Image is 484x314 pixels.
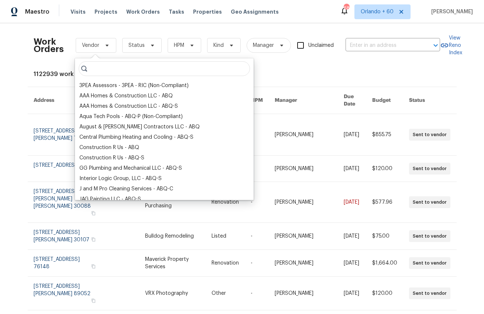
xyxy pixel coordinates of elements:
span: Properties [193,8,222,15]
div: AAA Homes & Construction LLC - ABQ [79,92,173,100]
div: August & [PERSON_NAME] Contractors LLC - ABQ [79,123,200,131]
button: Open [430,40,441,51]
span: Vendor [82,42,99,49]
span: Manager [253,42,274,49]
div: JAG Painting LLC - ABQ-S [79,196,141,203]
td: VRX Photography [139,277,206,310]
button: Copy Address [90,236,97,243]
td: Renovation [206,250,245,277]
td: - [245,277,269,310]
th: Due Date [338,87,366,114]
span: Projects [95,8,117,15]
div: J and M Pro Cleaning Services - ABQ-C [79,185,173,193]
td: Maverick Property Services [139,250,206,277]
button: Copy Address [90,210,97,217]
a: View Reno Index [440,34,462,56]
span: Visits [71,8,86,15]
span: Geo Assignments [231,8,279,15]
span: Status [128,42,145,49]
th: Status [403,87,456,114]
div: GG Plumbing and Mechanical LLC - ABQ-S [79,165,182,172]
td: [PERSON_NAME] [269,250,338,277]
div: Aqua Tech Pools - ABQ-P (Non-Compliant) [79,113,183,120]
td: Centralized Purchasing [139,182,206,223]
span: Kind [213,42,224,49]
div: Construction R Us - ABQ-S [79,154,144,162]
button: Copy Address [90,263,97,270]
div: Central Plumbing Heating and Cooling - ABQ-S [79,134,193,141]
td: [PERSON_NAME] [269,182,338,223]
td: - [245,223,269,250]
th: HPM [245,87,269,114]
div: 689 [344,4,349,12]
td: - [245,250,269,277]
td: Renovation [206,182,245,223]
td: [PERSON_NAME] [269,223,338,250]
th: Address [28,87,103,114]
th: Budget [366,87,403,114]
div: Construction R Us - ABQ [79,144,139,151]
td: Bulldog Remodeling [139,223,206,250]
span: [PERSON_NAME] [428,8,473,15]
span: Work Orders [126,8,160,15]
td: - [245,156,269,182]
td: [PERSON_NAME] [269,156,338,182]
td: - [245,182,269,223]
span: Orlando + 60 [361,8,394,15]
div: 3PEA Assessors - 3PEA - RIC (Non-Compliant) [79,82,189,89]
span: Unclaimed [308,42,334,49]
td: [PERSON_NAME] [269,277,338,310]
span: Maestro [25,8,49,15]
div: 1122939 work orders [34,70,451,78]
span: HPM [174,42,184,49]
td: Other [206,277,245,310]
input: Enter in an address [346,40,419,51]
h2: Work Orders [34,38,64,53]
div: AAA Homes & Construction LLC - ABQ-S [79,103,178,110]
td: - [245,114,269,156]
span: Tasks [169,9,184,14]
div: Interior Logic Group, LLC - ABQ-S [79,175,162,182]
th: Manager [269,87,338,114]
td: Listed [206,223,245,250]
button: Copy Address [90,297,97,304]
td: [PERSON_NAME] [269,114,338,156]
